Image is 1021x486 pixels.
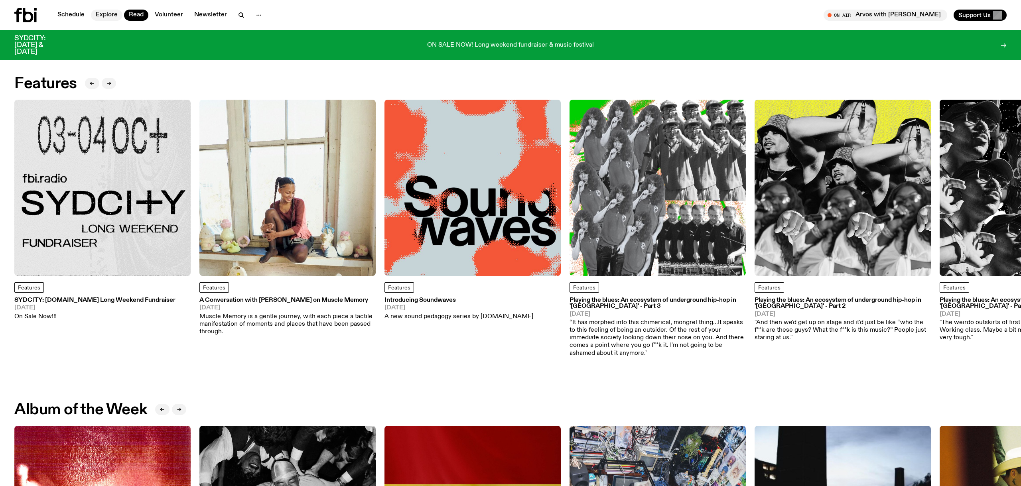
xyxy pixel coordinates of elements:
[755,297,931,309] h3: Playing the blues: An ecosystem of underground hip-hop in '[GEOGRAPHIC_DATA]' - Part 2
[124,10,148,21] a: Read
[384,297,533,321] a: Introducing Soundwaves[DATE]A new sound pedagogy series by [DOMAIN_NAME]
[199,313,376,336] p: Muscle Memory is a gentle journey, with each piece a tactile manifestation of moments and places ...
[189,10,232,21] a: Newsletter
[14,297,175,303] h3: SYDCITY: [DOMAIN_NAME] Long Weekend Fundraiser
[570,297,746,309] h3: Playing the blues: An ecosystem of underground hip-hop in '[GEOGRAPHIC_DATA]' - Part 3
[755,311,931,317] span: [DATE]
[388,285,410,291] span: Features
[384,313,533,321] p: A new sound pedagogy series by [DOMAIN_NAME]
[199,282,229,293] a: Features
[14,100,191,276] img: Black text on gray background. Reading top to bottom: 03-04 OCT. fbi.radio SYDCITY LONG WEEKEND F...
[954,10,1007,21] button: Support Us
[91,10,122,21] a: Explore
[824,10,947,21] button: On AirArvos with [PERSON_NAME]
[570,297,746,357] a: Playing the blues: An ecosystem of underground hip-hop in '[GEOGRAPHIC_DATA]' - Part 3[DATE]“It h...
[18,285,40,291] span: Features
[573,285,595,291] span: Features
[384,297,533,303] h3: Introducing Soundwaves
[14,297,175,321] a: SYDCITY: [DOMAIN_NAME] Long Weekend Fundraiser[DATE]On Sale Now!!!
[758,285,781,291] span: Features
[940,282,969,293] a: Features
[199,297,376,336] a: A Conversation with [PERSON_NAME] on Muscle Memory[DATE]Muscle Memory is a gentle journey, with e...
[150,10,188,21] a: Volunteer
[958,12,991,19] span: Support Us
[53,10,89,21] a: Schedule
[14,282,44,293] a: Features
[384,100,561,276] img: The text Sound waves, with one word stacked upon another, in black text on a bluish-gray backgrou...
[570,282,599,293] a: Features
[14,305,175,311] span: [DATE]
[384,305,533,311] span: [DATE]
[755,319,931,342] p: "And then we'd get up on stage and it'd just be like “who the f**k are these guys? What the f**k ...
[14,35,65,55] h3: SYDCITY: [DATE] & [DATE]
[199,305,376,311] span: [DATE]
[384,282,414,293] a: Features
[570,319,746,357] p: “It has morphed into this chimerical, mongrel thing...It speaks to this feeling of being an outsi...
[427,42,594,49] p: ON SALE NOW! Long weekend fundraiser & music festival
[755,282,784,293] a: Features
[14,313,175,321] p: On Sale Now!!!
[755,297,931,342] a: Playing the blues: An ecosystem of underground hip-hop in '[GEOGRAPHIC_DATA]' - Part 2[DATE]"And ...
[14,77,77,91] h2: Features
[203,285,225,291] span: Features
[14,403,147,417] h2: Album of the Week
[199,297,376,303] h3: A Conversation with [PERSON_NAME] on Muscle Memory
[943,285,966,291] span: Features
[570,311,746,317] span: [DATE]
